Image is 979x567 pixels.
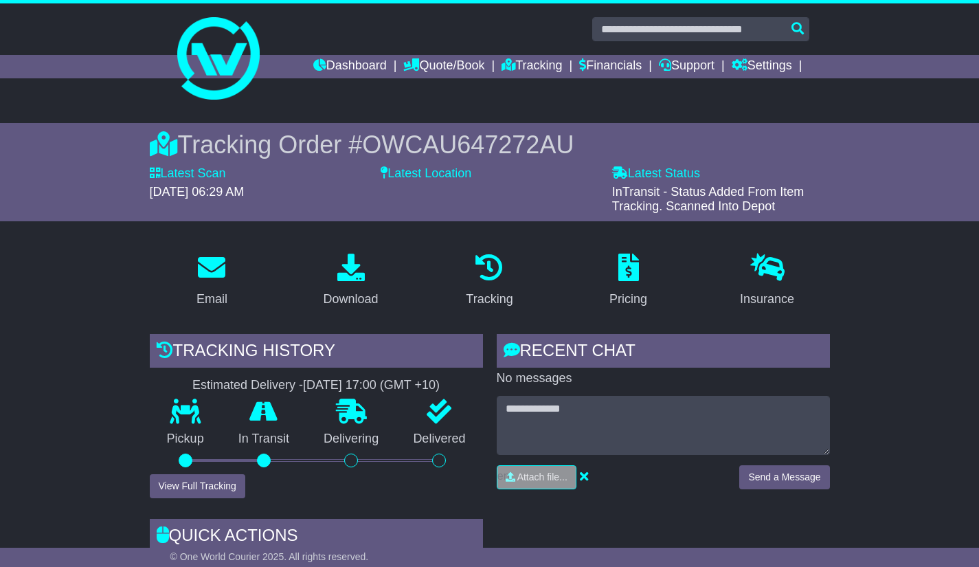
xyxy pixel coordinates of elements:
[600,249,656,313] a: Pricing
[612,185,804,214] span: InTransit - Status Added From Item Tracking. Scanned Into Depot
[609,290,647,309] div: Pricing
[314,249,387,313] a: Download
[323,290,378,309] div: Download
[150,334,483,371] div: Tracking history
[396,432,482,447] p: Delivered
[188,249,236,313] a: Email
[732,55,792,78] a: Settings
[403,55,484,78] a: Quote/Book
[196,290,227,309] div: Email
[362,131,574,159] span: OWCAU647272AU
[303,378,440,393] div: [DATE] 17:00 (GMT +10)
[150,432,221,447] p: Pickup
[457,249,521,313] a: Tracking
[739,465,829,489] button: Send a Message
[740,290,794,309] div: Insurance
[313,55,387,78] a: Dashboard
[306,432,396,447] p: Delivering
[497,371,830,386] p: No messages
[221,432,306,447] p: In Transit
[150,519,483,556] div: Quick Actions
[150,185,245,199] span: [DATE] 06:29 AM
[466,290,513,309] div: Tracking
[150,166,226,181] label: Latest Scan
[612,166,700,181] label: Latest Status
[502,55,562,78] a: Tracking
[659,55,714,78] a: Support
[150,474,245,498] button: View Full Tracking
[150,130,830,159] div: Tracking Order #
[731,249,803,313] a: Insurance
[497,334,830,371] div: RECENT CHAT
[150,378,483,393] div: Estimated Delivery -
[381,166,471,181] label: Latest Location
[579,55,642,78] a: Financials
[170,551,369,562] span: © One World Courier 2025. All rights reserved.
